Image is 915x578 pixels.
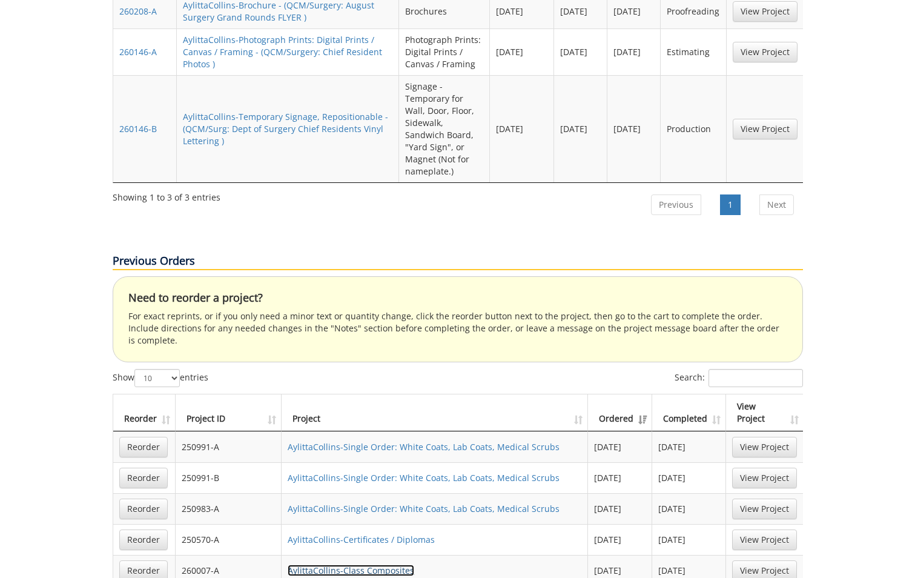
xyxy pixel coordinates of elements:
a: 1 [720,194,741,215]
a: AylittaCollins-Class Composites [288,565,414,576]
td: [DATE] [588,524,652,555]
a: Reorder [119,437,168,457]
a: View Project [732,468,797,488]
div: Showing 1 to 3 of 3 entries [113,187,220,204]
td: [DATE] [588,493,652,524]
td: [DATE] [652,431,726,462]
th: Project ID: activate to sort column ascending [176,394,282,431]
td: [DATE] [588,431,652,462]
td: [DATE] [490,75,554,182]
td: [DATE] [607,28,661,75]
a: Next [759,194,794,215]
a: AylittaCollins-Certificates / Diplomas [288,534,435,545]
a: View Project [733,1,798,22]
a: AylittaCollins-Photograph Prints: Digital Prints / Canvas / Framing - (QCM/Surgery: Chief Residen... [183,34,382,70]
td: 250983-A [176,493,282,524]
td: 250570-A [176,524,282,555]
a: Reorder [119,468,168,488]
th: Reorder: activate to sort column ascending [113,394,176,431]
td: [DATE] [554,75,607,182]
th: Project: activate to sort column ascending [282,394,588,431]
input: Search: [709,369,803,387]
select: Showentries [134,369,180,387]
a: 260146-B [119,123,157,135]
a: View Project [733,119,798,139]
td: [DATE] [652,493,726,524]
a: View Project [733,42,798,62]
td: [DATE] [554,28,607,75]
td: [DATE] [490,28,554,75]
a: Reorder [119,499,168,519]
a: AylittaCollins-Temporary Signage, Repositionable - (QCM/Surg: Dept of Surgery Chief Residents Vin... [183,111,388,147]
a: Reorder [119,530,168,550]
a: View Project [732,437,797,457]
label: Show entries [113,369,208,387]
a: AylittaCollins-Single Order: White Coats, Lab Coats, Medical Scrubs [288,441,560,453]
h4: Need to reorder a project? [128,292,787,304]
p: Previous Orders [113,253,803,270]
td: [DATE] [652,462,726,493]
td: [DATE] [607,75,661,182]
p: For exact reprints, or if you only need a minor text or quantity change, click the reorder button... [128,310,787,347]
td: Signage - Temporary for Wall, Door, Floor, Sidewalk, Sandwich Board, "Yard Sign", or Magnet (Not ... [399,75,490,182]
a: Previous [651,194,701,215]
td: 250991-B [176,462,282,493]
label: Search: [675,369,803,387]
a: 260146-A [119,46,157,58]
td: 250991-A [176,431,282,462]
a: View Project [732,499,797,519]
th: Completed: activate to sort column ascending [652,394,726,431]
th: Ordered: activate to sort column ascending [588,394,652,431]
th: View Project: activate to sort column ascending [726,394,803,431]
td: [DATE] [588,462,652,493]
td: Estimating [661,28,726,75]
a: AylittaCollins-Single Order: White Coats, Lab Coats, Medical Scrubs [288,472,560,483]
td: [DATE] [652,524,726,555]
td: Production [661,75,726,182]
td: Photograph Prints: Digital Prints / Canvas / Framing [399,28,490,75]
a: View Project [732,530,797,550]
a: AylittaCollins-Single Order: White Coats, Lab Coats, Medical Scrubs [288,503,560,514]
a: 260208-A [119,5,157,17]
